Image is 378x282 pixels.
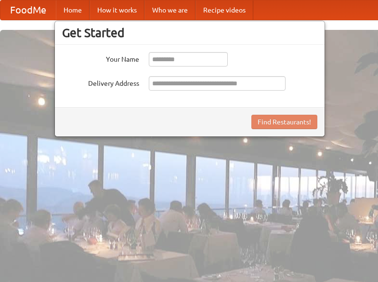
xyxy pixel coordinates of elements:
[62,76,139,88] label: Delivery Address
[62,52,139,64] label: Your Name
[56,0,90,20] a: Home
[251,115,317,129] button: Find Restaurants!
[0,0,56,20] a: FoodMe
[196,0,253,20] a: Recipe videos
[144,0,196,20] a: Who we are
[90,0,144,20] a: How it works
[62,26,317,40] h3: Get Started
